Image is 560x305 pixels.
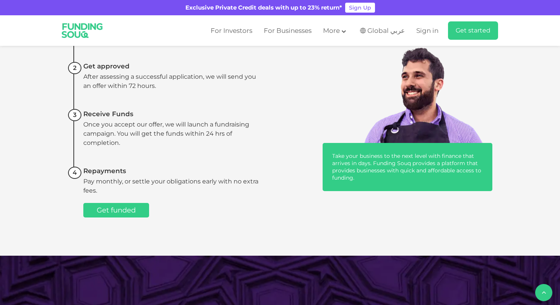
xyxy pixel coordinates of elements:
[185,3,342,12] div: Exclusive Private Credit deals with up to 23% return*
[83,203,149,217] a: Get funded
[97,206,136,214] span: Get funded
[262,24,313,37] a: For Businesses
[345,3,375,13] a: Sign Up
[535,284,552,301] button: back
[367,26,405,35] span: Global عربي
[83,62,259,70] div: Get approved
[83,177,259,195] div: Pay monthly, or settle your obligations early with no extra fees.
[323,27,340,34] span: More
[360,28,366,33] img: SA Flag
[57,17,108,44] img: Logo
[209,24,254,37] a: For Investors
[416,27,438,34] span: Sign in
[456,27,490,34] span: Get started
[83,72,259,91] div: After assessing a successful application, we will send you an offer within 72 hours.
[83,120,259,148] div: Once you accept our offer, we will launch a fundraising campaign. You will get the funds within 2...
[83,167,259,175] div: Repayments
[83,110,259,118] div: Receive Funds
[414,24,438,37] a: Sign in
[332,152,483,182] div: Take your business to the next level with finance that arrives in days. Funding Souq provides a p...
